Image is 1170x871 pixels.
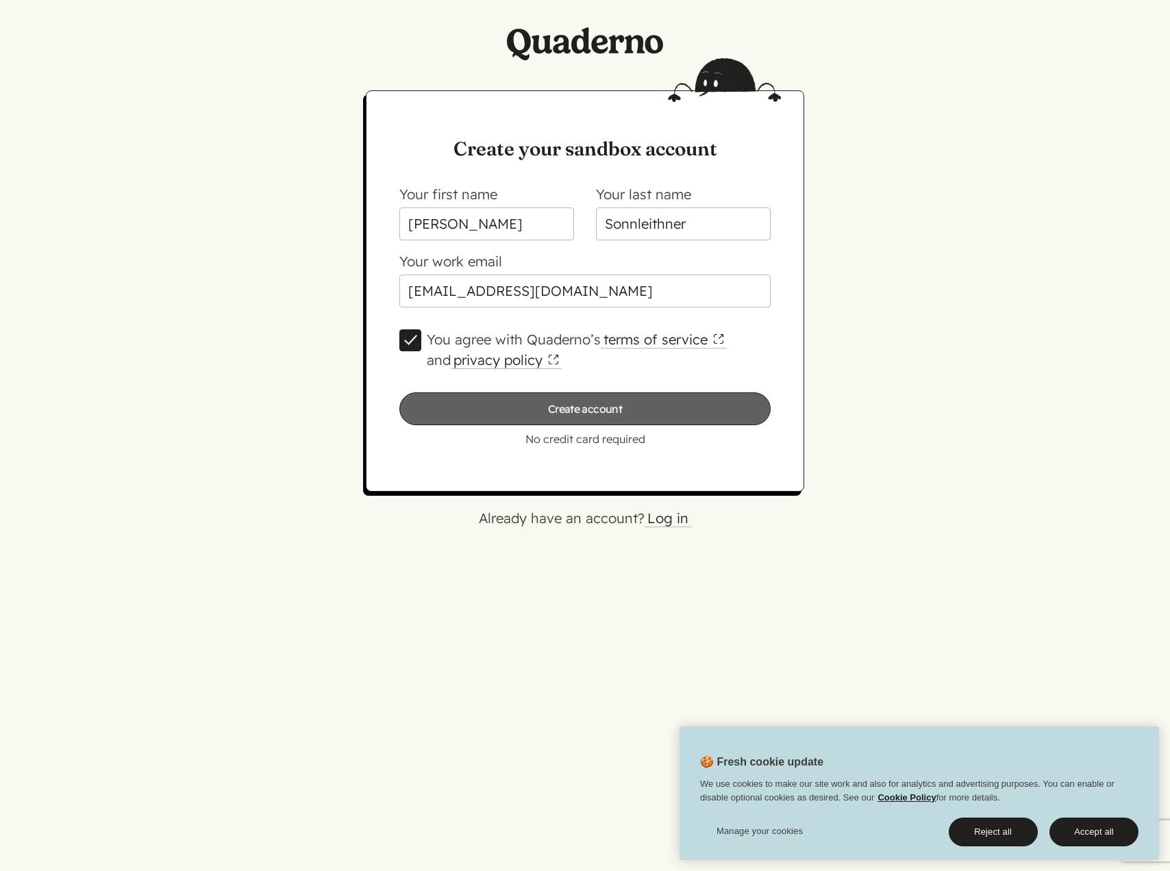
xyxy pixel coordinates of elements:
button: Reject all [949,818,1038,846]
a: terms of service [601,331,727,349]
a: Log in [645,509,691,527]
p: Already have an account? [119,508,1051,529]
label: Your last name [596,186,691,203]
h2: 🍪 Fresh cookie update [680,754,823,777]
button: Manage your cookies [700,818,820,845]
p: No credit card required [399,431,771,447]
label: Your work email [399,253,502,270]
input: Create account [399,392,771,425]
button: Accept all [1049,818,1138,846]
a: Cookie Policy [877,792,936,803]
div: Cookie banner [680,727,1159,860]
h1: Create your sandbox account [399,135,771,162]
label: You agree with Quaderno’s and [427,329,771,370]
a: privacy policy [451,351,562,369]
div: We use cookies to make our site work and also for analytics and advertising purposes. You can ena... [680,777,1159,811]
div: 🍪 Fresh cookie update [680,727,1159,860]
label: Your first name [399,186,497,203]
